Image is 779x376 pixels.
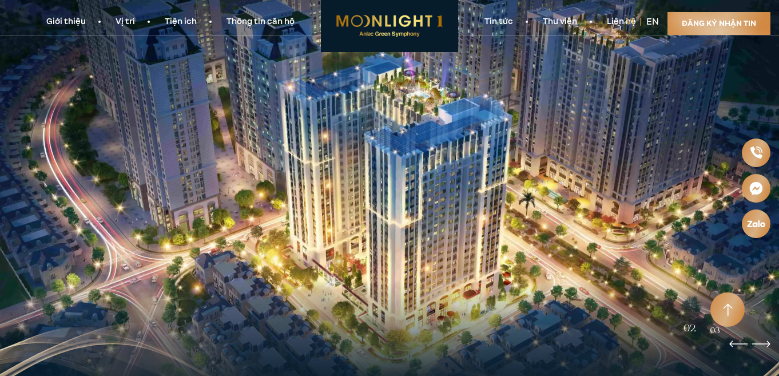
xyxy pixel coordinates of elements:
a: Tin tức [470,16,528,28]
img: Arrow right [752,341,770,347]
a: Đăng ký nhận tin [667,12,770,35]
a: Giới thiệu [31,16,101,28]
div: Previous slide [729,338,748,351]
img: Arrow icon [723,303,733,316]
img: Arrow left [729,341,748,347]
img: Messenger icon [748,180,764,196]
img: Zalo icon [746,219,766,228]
a: vi [626,15,634,28]
img: Phone icon [749,146,763,160]
a: Tiện ích [150,16,212,28]
span: 03 [710,327,720,335]
a: Vị trí [101,16,150,28]
div: Next slide [752,338,770,351]
a: Thông tin căn hộ [212,16,309,28]
a: Liên hệ [592,16,651,28]
a: en [646,15,659,28]
a: Thư viện [528,16,592,28]
span: 02. [684,324,696,333]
